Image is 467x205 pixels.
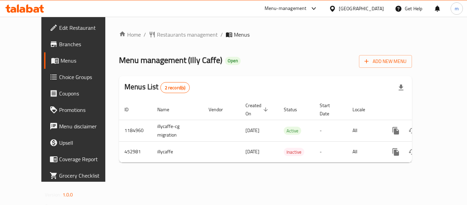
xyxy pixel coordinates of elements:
[339,5,384,12] div: [GEOGRAPHIC_DATA]
[160,82,190,93] div: Total records count
[388,144,404,160] button: more
[44,85,119,102] a: Coupons
[157,105,178,114] span: Name
[59,122,114,130] span: Menu disclaimer
[44,20,119,36] a: Edit Restaurant
[149,30,218,39] a: Restaurants management
[320,101,339,118] span: Start Date
[44,102,119,118] a: Promotions
[44,52,119,69] a: Menus
[59,73,114,81] span: Choice Groups
[284,127,301,135] span: Active
[44,151,119,167] a: Coverage Report
[265,4,307,13] div: Menu-management
[59,89,114,98] span: Coupons
[119,141,152,162] td: 452981
[63,190,73,199] span: 1.0.0
[124,105,137,114] span: ID
[59,40,114,48] span: Branches
[404,144,421,160] button: Change Status
[152,141,203,162] td: illycaffe
[245,101,270,118] span: Created On
[225,58,241,64] span: Open
[455,5,459,12] span: m
[221,30,223,39] li: /
[59,155,114,163] span: Coverage Report
[314,141,347,162] td: -
[119,120,152,141] td: 1184960
[144,30,146,39] li: /
[61,56,114,65] span: Menus
[352,105,374,114] span: Locale
[388,123,404,139] button: more
[119,52,222,68] span: Menu management ( Illy Caffe )
[44,118,119,134] a: Menu disclaimer
[404,123,421,139] button: Change Status
[119,99,459,163] table: enhanced table
[382,99,459,120] th: Actions
[161,85,190,91] span: 2 record(s)
[157,30,218,39] span: Restaurants management
[59,171,114,180] span: Grocery Checklist
[44,167,119,184] a: Grocery Checklist
[44,36,119,52] a: Branches
[284,127,301,135] div: Active
[234,30,250,39] span: Menus
[364,57,406,66] span: Add New Menu
[119,30,141,39] a: Home
[347,141,382,162] td: All
[314,120,347,141] td: -
[124,82,190,93] h2: Menus List
[284,105,306,114] span: Status
[59,106,114,114] span: Promotions
[152,120,203,141] td: illycaffe-cg migration
[44,69,119,85] a: Choice Groups
[119,30,412,39] nav: breadcrumb
[44,134,119,151] a: Upsell
[245,147,259,156] span: [DATE]
[284,148,304,156] span: Inactive
[209,105,232,114] span: Vendor
[59,139,114,147] span: Upsell
[225,57,241,65] div: Open
[45,190,62,199] span: Version:
[347,120,382,141] td: All
[245,126,259,135] span: [DATE]
[359,55,412,68] button: Add New Menu
[59,24,114,32] span: Edit Restaurant
[393,79,409,96] div: Export file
